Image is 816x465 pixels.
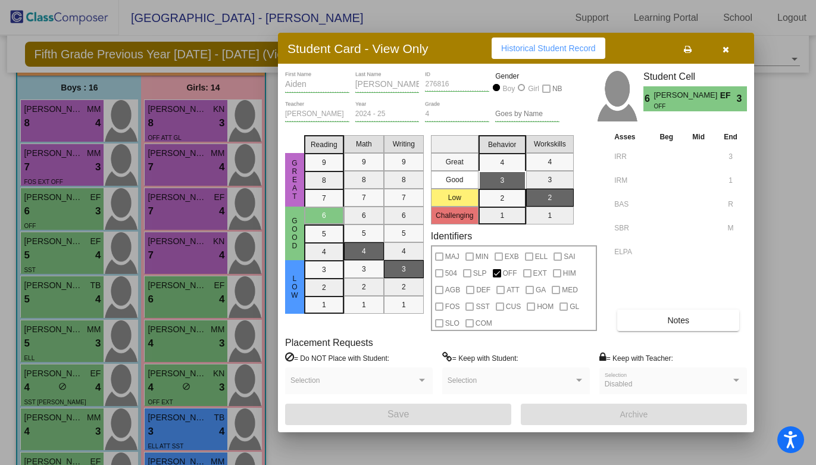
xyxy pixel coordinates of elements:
input: assessment [614,195,647,213]
span: Notes [667,316,689,325]
div: Boy [502,83,515,94]
h3: Student Card - View Only [287,41,429,56]
span: HIM [563,266,576,280]
span: Disabled [605,380,633,388]
span: EXT [533,266,547,280]
span: MIN [476,249,489,264]
span: FOS [445,299,460,314]
span: MAJ [445,249,459,264]
h3: Student Cell [643,71,747,82]
span: [PERSON_NAME] [654,89,720,102]
span: GA [536,283,546,297]
span: CUS [506,299,521,314]
span: Archive [620,410,648,419]
input: goes by name [495,110,559,118]
span: GL [570,299,579,314]
div: Girl [527,83,539,94]
input: grade [425,110,489,118]
span: AGB [445,283,460,297]
label: Identifiers [431,230,472,242]
input: assessment [614,219,647,237]
input: assessment [614,171,647,189]
span: NB [552,82,562,96]
span: 504 [445,266,457,280]
span: HOM [537,299,554,314]
button: Save [285,404,511,425]
input: Enter ID [425,80,489,89]
span: OFF [654,102,711,111]
span: COM [476,316,492,330]
label: = Do NOT Place with Student: [285,352,389,364]
button: Archive [521,404,747,425]
span: MED [562,283,578,297]
button: Historical Student Record [492,38,605,59]
label: = Keep with Student: [442,352,518,364]
span: DEF [476,283,490,297]
span: 3 [737,92,747,106]
label: = Keep with Teacher: [599,352,673,364]
button: Notes [617,310,739,331]
input: assessment [614,243,647,261]
span: Save [387,409,409,419]
span: Good [289,217,300,250]
span: ATT [507,283,520,297]
th: End [714,130,747,143]
input: year [355,110,420,118]
span: OFF [503,266,517,280]
th: Asses [611,130,650,143]
span: SLP [473,266,487,280]
label: Placement Requests [285,337,373,348]
th: Beg [650,130,683,143]
span: EF [720,89,737,102]
span: EXB [505,249,519,264]
span: Historical Student Record [501,43,596,53]
span: SAI [564,249,575,264]
span: Low [289,274,300,299]
span: 6 [643,92,654,106]
span: ELL [535,249,548,264]
input: teacher [285,110,349,118]
span: SST [476,299,489,314]
th: Mid [683,130,714,143]
span: Great [289,159,300,201]
input: assessment [614,148,647,166]
span: SLO [445,316,459,330]
mat-label: Gender [495,71,559,82]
